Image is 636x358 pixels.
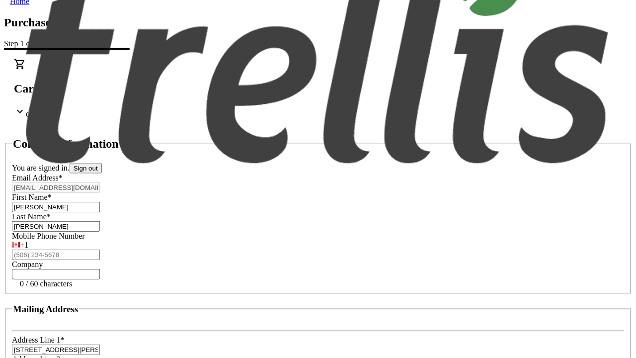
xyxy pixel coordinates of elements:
label: Company [12,260,43,268]
label: Address Line 1* [12,336,65,344]
h3: Mailing Address [13,304,78,315]
tr-character-limit: 0 / 60 characters [20,279,72,288]
input: (506) 234-5678 [12,250,100,260]
input: Address [12,345,100,355]
label: Mobile Phone Number [12,232,85,240]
